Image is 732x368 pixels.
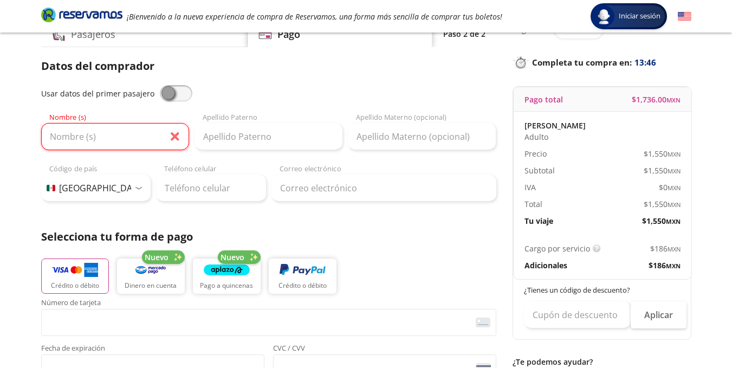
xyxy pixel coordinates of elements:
[632,94,681,105] span: $ 1,736.00
[524,120,586,131] p: [PERSON_NAME]
[668,184,681,192] small: MXN
[145,251,169,263] span: Nuevo
[678,10,691,23] button: English
[642,215,681,227] span: $ 1,550
[668,201,681,209] small: MXN
[125,281,177,290] p: Dinero en cuenta
[221,251,244,263] span: Nuevo
[524,260,567,271] p: Adicionales
[666,217,681,225] small: MXN
[524,301,631,328] input: Cupón de descuento
[524,215,553,227] p: Tu viaje
[650,243,681,254] span: $ 186
[524,182,536,193] p: IVA
[524,94,563,105] p: Pago total
[513,356,691,367] p: ¿Te podemos ayudar?
[631,301,686,328] button: Aplicar
[668,167,681,175] small: MXN
[644,198,681,210] span: $ 1,550
[524,198,542,210] p: Total
[71,27,115,42] h4: Pasajeros
[476,318,490,327] img: card
[443,28,485,40] p: Paso 2 de 2
[271,175,496,202] input: Correo electrónico
[277,27,300,42] h4: Pago
[41,7,122,26] a: Brand Logo
[193,259,261,294] button: Pago a quincenas
[41,259,109,294] button: Crédito o débito
[278,281,327,290] p: Crédito o débito
[524,243,590,254] p: Cargo por servicio
[614,11,665,22] span: Iniciar sesión
[659,182,681,193] span: $ 0
[273,345,496,354] span: CVC / CVV
[649,260,681,271] span: $ 186
[644,165,681,176] span: $ 1,550
[41,123,189,150] input: Nombre (s)
[668,150,681,158] small: MXN
[269,259,336,294] button: Crédito o débito
[666,262,681,270] small: MXN
[524,165,555,176] p: Subtotal
[634,56,656,69] span: 13:46
[668,245,681,253] small: MXN
[41,88,154,99] span: Usar datos del primer pasajero
[46,312,491,333] iframe: Iframe del número de tarjeta asegurada
[524,131,548,143] span: Adulto
[41,7,122,23] i: Brand Logo
[348,123,496,150] input: Apellido Materno (opcional)
[666,96,681,104] small: MXN
[513,55,691,70] p: Completa tu compra en :
[156,175,266,202] input: Teléfono celular
[117,259,185,294] button: Dinero en cuenta
[41,345,264,354] span: Fecha de expiración
[127,11,502,22] em: ¡Bienvenido a la nueva experiencia de compra de Reservamos, una forma más sencilla de comprar tus...
[47,185,55,191] img: MX
[200,281,253,290] p: Pago a quincenas
[41,229,496,245] p: Selecciona tu forma de pago
[524,148,547,159] p: Precio
[41,58,496,74] p: Datos del comprador
[524,285,681,296] p: ¿Tienes un código de descuento?
[51,281,99,290] p: Crédito o débito
[195,123,342,150] input: Apellido Paterno
[644,148,681,159] span: $ 1,550
[41,299,496,309] span: Número de tarjeta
